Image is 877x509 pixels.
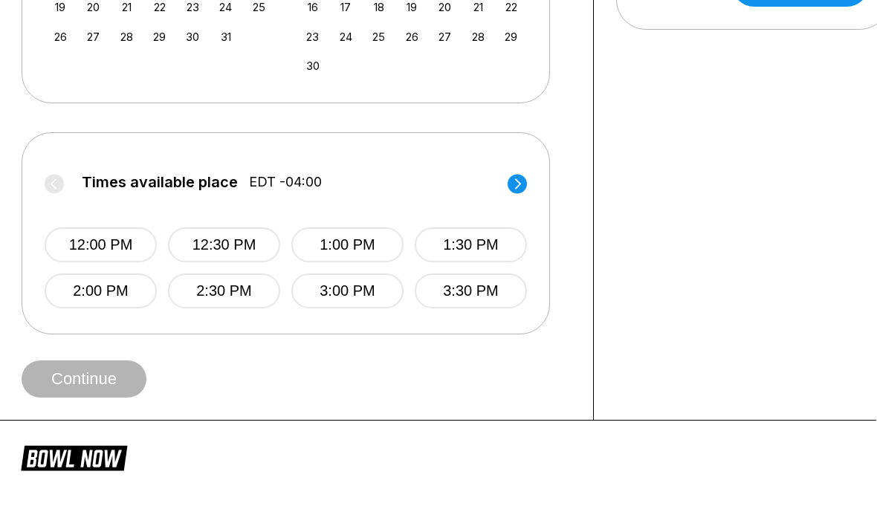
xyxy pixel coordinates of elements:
[183,27,203,47] div: Choose Thursday, October 30th, 2025
[435,27,455,47] div: Choose Thursday, November 27th, 2025
[45,227,157,262] button: 12:00 PM
[468,27,488,47] div: Choose Friday, November 28th, 2025
[501,27,521,47] div: Choose Saturday, November 29th, 2025
[336,27,356,47] div: Choose Monday, November 24th, 2025
[82,174,238,190] span: Times available place
[216,27,236,47] div: Choose Friday, October 31st, 2025
[415,273,527,308] button: 3:30 PM
[302,27,323,47] div: Choose Sunday, November 23rd, 2025
[302,56,323,76] div: Choose Sunday, November 30th, 2025
[51,27,71,47] div: Choose Sunday, October 26th, 2025
[415,227,527,262] button: 1:30 PM
[45,273,157,308] button: 2:00 PM
[291,227,404,262] button: 1:00 PM
[249,174,322,190] span: EDT -04:00
[117,27,137,47] div: Choose Tuesday, October 28th, 2025
[168,273,280,308] button: 2:30 PM
[83,27,103,47] div: Choose Monday, October 27th, 2025
[291,273,404,308] button: 3:00 PM
[369,27,389,47] div: Choose Tuesday, November 25th, 2025
[402,27,422,47] div: Choose Wednesday, November 26th, 2025
[149,27,169,47] div: Choose Wednesday, October 29th, 2025
[168,227,280,262] button: 12:30 PM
